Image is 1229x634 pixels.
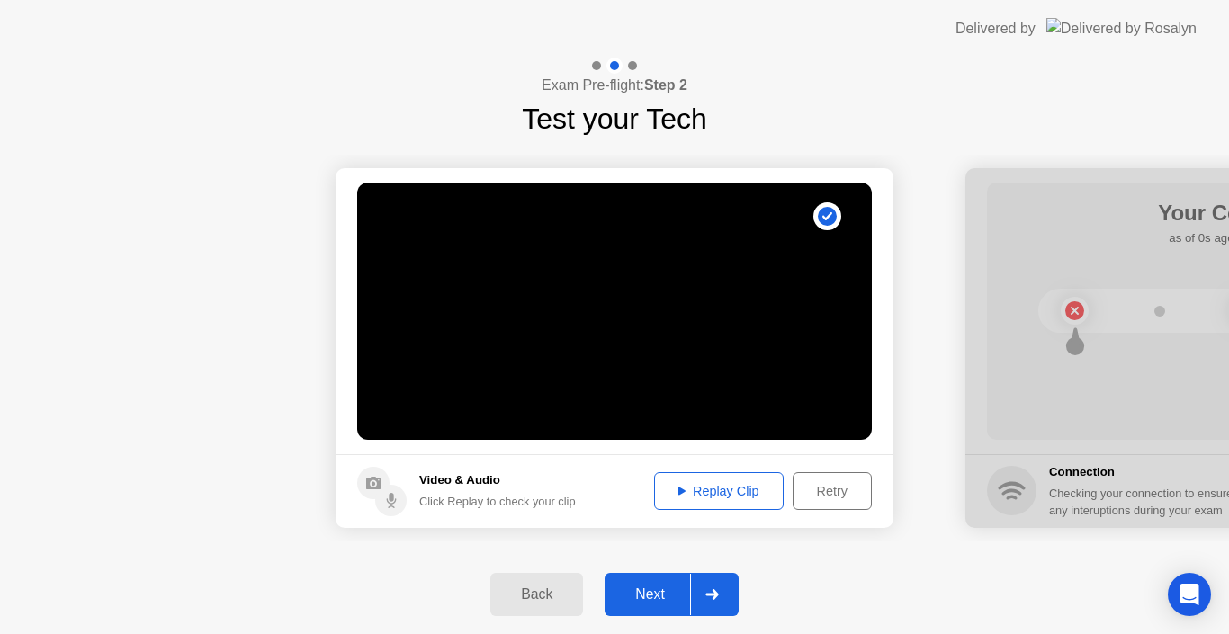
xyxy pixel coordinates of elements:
div: Back [496,586,578,603]
h4: Exam Pre-flight: [542,75,687,96]
button: Next [605,573,739,616]
div: Retry [799,484,866,498]
img: Delivered by Rosalyn [1046,18,1197,39]
button: Retry [793,472,872,510]
h5: Video & Audio [419,471,576,489]
div: Click Replay to check your clip [419,493,576,510]
div: Replay Clip [660,484,777,498]
div: Next [610,586,690,603]
button: Replay Clip [654,472,784,510]
b: Step 2 [644,77,687,93]
button: Back [490,573,583,616]
h1: Test your Tech [522,97,707,140]
div: Open Intercom Messenger [1168,573,1211,616]
div: Delivered by [955,18,1036,40]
